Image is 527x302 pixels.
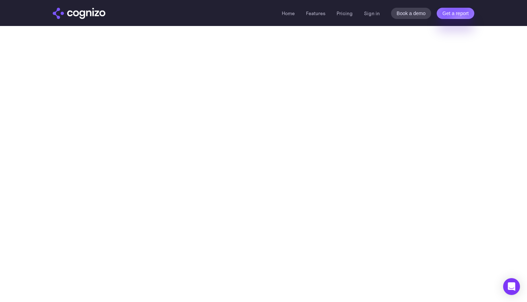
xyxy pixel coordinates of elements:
[437,8,474,19] a: Get a report
[364,9,380,18] a: Sign in
[53,8,105,19] img: cognizo logo
[503,278,520,295] div: Open Intercom Messenger
[391,8,431,19] a: Book a demo
[337,10,353,17] a: Pricing
[306,10,325,17] a: Features
[53,8,105,19] a: home
[282,10,295,17] a: Home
